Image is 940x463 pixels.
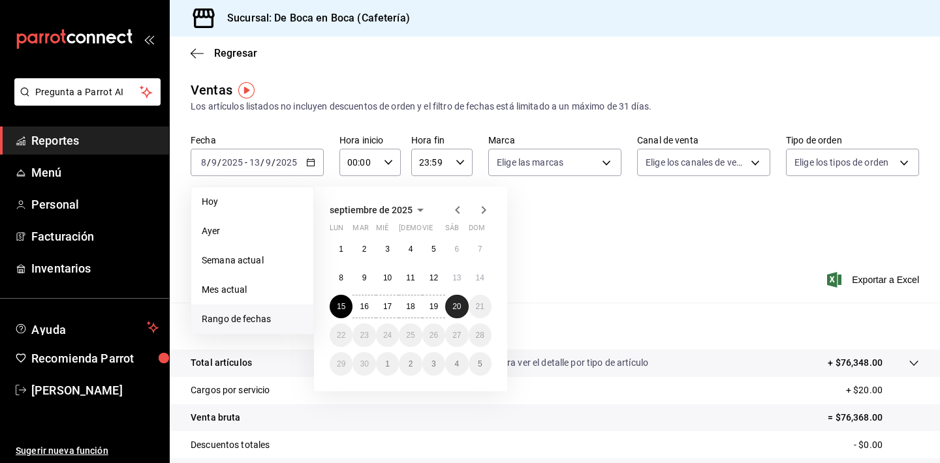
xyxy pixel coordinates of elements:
span: Facturación [31,228,159,245]
button: 17 de septiembre de 2025 [376,295,399,318]
button: 25 de septiembre de 2025 [399,323,422,347]
button: 3 de octubre de 2025 [422,352,445,376]
button: 2 de septiembre de 2025 [352,237,375,261]
button: Regresar [191,47,257,59]
abbr: 4 de octubre de 2025 [454,359,459,368]
span: Sugerir nueva función [16,444,159,458]
abbr: 17 de septiembre de 2025 [383,302,392,311]
abbr: 21 de septiembre de 2025 [476,302,484,311]
button: 4 de septiembre de 2025 [399,237,422,261]
span: Rango de fechas [202,312,303,326]
abbr: 18 de septiembre de 2025 [406,302,415,311]
abbr: 4 de septiembre de 2025 [409,245,413,254]
button: Tooltip marker [238,82,255,98]
button: 20 de septiembre de 2025 [445,295,468,318]
abbr: miércoles [376,224,388,237]
span: [PERSON_NAME] [31,381,159,399]
button: 3 de septiembre de 2025 [376,237,399,261]
abbr: 16 de septiembre de 2025 [360,302,368,311]
input: -- [211,157,217,168]
button: Pregunta a Parrot AI [14,78,161,106]
span: Regresar [214,47,257,59]
abbr: 13 de septiembre de 2025 [452,273,461,282]
abbr: martes [352,224,368,237]
span: - [245,157,247,168]
abbr: 14 de septiembre de 2025 [476,273,484,282]
abbr: 11 de septiembre de 2025 [406,273,415,282]
span: septiembre de 2025 [330,205,413,215]
span: Hoy [202,195,303,209]
button: 9 de septiembre de 2025 [352,266,375,290]
abbr: 27 de septiembre de 2025 [452,331,461,340]
p: Resumen [191,318,919,334]
abbr: 23 de septiembre de 2025 [360,331,368,340]
button: 22 de septiembre de 2025 [330,323,352,347]
abbr: 1 de octubre de 2025 [385,359,390,368]
button: 13 de septiembre de 2025 [445,266,468,290]
span: / [217,157,221,168]
button: 23 de septiembre de 2025 [352,323,375,347]
button: 10 de septiembre de 2025 [376,266,399,290]
button: 6 de septiembre de 2025 [445,237,468,261]
abbr: 20 de septiembre de 2025 [452,302,461,311]
abbr: 26 de septiembre de 2025 [430,331,438,340]
abbr: domingo [469,224,485,237]
button: 30 de septiembre de 2025 [352,352,375,376]
p: Descuentos totales [191,438,270,452]
abbr: 15 de septiembre de 2025 [337,302,345,311]
button: 27 de septiembre de 2025 [445,323,468,347]
button: 1 de octubre de 2025 [376,352,399,376]
abbr: 30 de septiembre de 2025 [360,359,368,368]
abbr: 5 de octubre de 2025 [478,359,482,368]
button: 4 de octubre de 2025 [445,352,468,376]
button: 2 de octubre de 2025 [399,352,422,376]
button: 16 de septiembre de 2025 [352,295,375,318]
abbr: 9 de septiembre de 2025 [362,273,367,282]
span: Inventarios [31,260,159,277]
h3: Sucursal: De Boca en Boca (Cafetería) [217,10,410,26]
span: Mes actual [202,283,303,297]
abbr: lunes [330,224,343,237]
span: / [272,157,275,168]
input: ---- [221,157,243,168]
abbr: 25 de septiembre de 2025 [406,331,415,340]
button: Exportar a Excel [830,272,919,288]
input: -- [200,157,207,168]
button: 15 de septiembre de 2025 [330,295,352,318]
abbr: jueves [399,224,476,237]
span: Reportes [31,132,159,149]
span: Ayuda [31,320,142,335]
abbr: 28 de septiembre de 2025 [476,331,484,340]
p: Total artículos [191,356,252,370]
button: 24 de septiembre de 2025 [376,323,399,347]
span: Pregunta a Parrot AI [35,85,140,99]
button: 29 de septiembre de 2025 [330,352,352,376]
input: ---- [275,157,298,168]
p: + $20.00 [846,383,919,397]
button: 18 de septiembre de 2025 [399,295,422,318]
a: Pregunta a Parrot AI [9,95,161,108]
label: Hora inicio [339,136,401,145]
button: 21 de septiembre de 2025 [469,295,492,318]
span: / [207,157,211,168]
span: Semana actual [202,254,303,267]
button: 7 de septiembre de 2025 [469,237,492,261]
abbr: 3 de octubre de 2025 [431,359,436,368]
abbr: 7 de septiembre de 2025 [478,245,482,254]
button: 5 de octubre de 2025 [469,352,492,376]
span: Menú [31,164,159,181]
button: 28 de septiembre de 2025 [469,323,492,347]
p: + $76,348.00 [828,356,883,370]
span: / [260,157,264,168]
p: Venta bruta [191,411,240,425]
abbr: 3 de septiembre de 2025 [385,245,390,254]
abbr: 19 de septiembre de 2025 [430,302,438,311]
span: Recomienda Parrot [31,350,159,367]
p: = $76,368.00 [828,411,919,425]
button: 11 de septiembre de 2025 [399,266,422,290]
abbr: 5 de septiembre de 2025 [431,245,436,254]
span: Elige los tipos de orden [794,156,888,169]
label: Fecha [191,136,324,145]
abbr: 22 de septiembre de 2025 [337,331,345,340]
